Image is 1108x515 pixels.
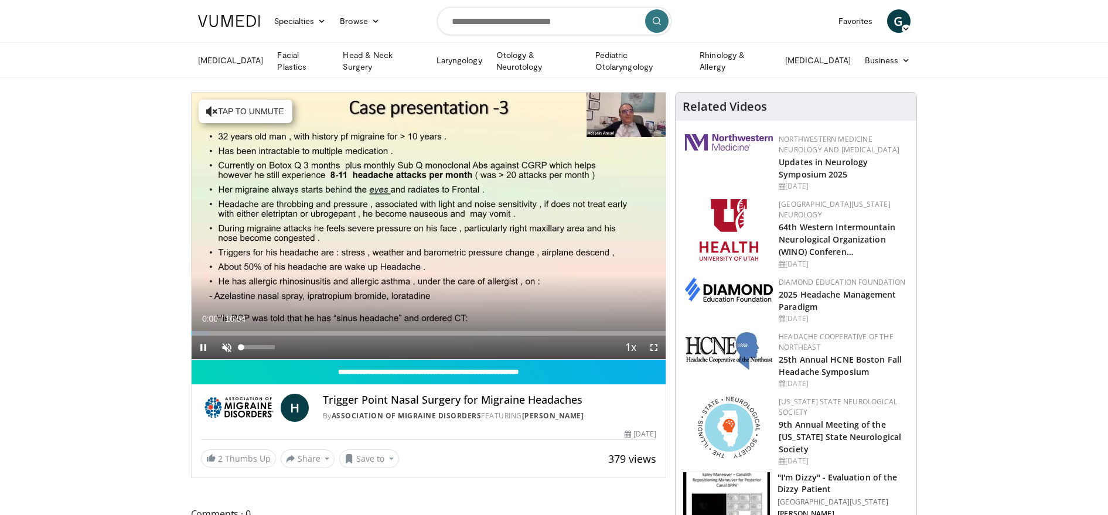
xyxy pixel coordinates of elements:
div: Progress Bar [192,331,666,336]
a: [MEDICAL_DATA] [778,49,858,72]
button: Tap to unmute [199,100,292,123]
span: / [221,314,223,323]
a: [GEOGRAPHIC_DATA][US_STATE] Neurology [779,199,891,220]
a: 2025 Headache Management Paradigm [779,289,896,312]
div: [DATE] [625,429,656,439]
input: Search topics, interventions [437,7,671,35]
a: [US_STATE] State Neurological Society [779,397,897,417]
a: Northwestern Medicine Neurology and [MEDICAL_DATA] [779,134,899,155]
a: [MEDICAL_DATA] [191,49,271,72]
h4: Related Videos [683,100,767,114]
span: 379 views [608,452,656,466]
div: Volume Level [241,345,275,349]
a: Updates in Neurology Symposium 2025 [779,156,868,180]
p: [GEOGRAPHIC_DATA][US_STATE] [778,497,909,507]
button: Fullscreen [642,336,666,359]
a: Laryngology [429,49,489,72]
video-js: Video Player [192,93,666,360]
div: [DATE] [779,181,907,192]
a: G [887,9,911,33]
div: [DATE] [779,313,907,324]
span: 16:54 [225,314,246,323]
a: Association of Migraine Disorders [332,411,482,421]
img: Association of Migraine Disorders [201,394,276,422]
button: Playback Rate [619,336,642,359]
a: 2 Thumbs Up [201,449,276,468]
img: VuMedi Logo [198,15,260,27]
h3: "I'm Dizzy" - Evaluation of the Dizzy Patient [778,472,909,495]
button: Share [281,449,335,468]
a: 64th Western Intermountain Neurological Organization (WINO) Conferen… [779,221,895,257]
div: [DATE] [779,378,907,389]
a: Otology & Neurotology [489,49,588,73]
button: Unmute [215,336,238,359]
span: 0:00 [202,314,218,323]
img: d0406666-9e5f-4b94-941b-f1257ac5ccaf.png.150x105_q85_autocrop_double_scale_upscale_version-0.2.png [685,277,773,302]
a: Head & Neck Surgery [336,49,429,73]
img: 71a8b48c-8850-4916-bbdd-e2f3ccf11ef9.png.150x105_q85_autocrop_double_scale_upscale_version-0.2.png [698,397,760,458]
div: [DATE] [779,456,907,466]
a: 25th Annual HCNE Boston Fall Headache Symposium [779,354,902,377]
a: [PERSON_NAME] [522,411,584,421]
span: 2 [218,453,223,464]
img: 2a462fb6-9365-492a-ac79-3166a6f924d8.png.150x105_q85_autocrop_double_scale_upscale_version-0.2.jpg [685,134,773,151]
a: H [281,394,309,422]
img: f6362829-b0a3-407d-a044-59546adfd345.png.150x105_q85_autocrop_double_scale_upscale_version-0.2.png [700,199,758,261]
a: Headache Cooperative of the Northeast [779,332,894,352]
button: Pause [192,336,215,359]
a: Diamond Education Foundation [779,277,905,287]
a: Rhinology & Allergy [693,49,778,73]
img: 6c52f715-17a6-4da1-9b6c-8aaf0ffc109f.jpg.150x105_q85_autocrop_double_scale_upscale_version-0.2.jpg [685,332,773,370]
h4: Trigger Point Nasal Surgery for Migraine Headaches [323,394,657,407]
a: Facial Plastics [270,49,336,73]
a: Specialties [267,9,333,33]
a: Business [858,49,918,72]
div: [DATE] [779,259,907,270]
a: Browse [333,9,387,33]
button: Save to [339,449,399,468]
a: Favorites [831,9,880,33]
a: 9th Annual Meeting of the [US_STATE] State Neurological Society [779,419,901,455]
div: By FEATURING [323,411,657,421]
a: Pediatric Otolaryngology [588,49,693,73]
